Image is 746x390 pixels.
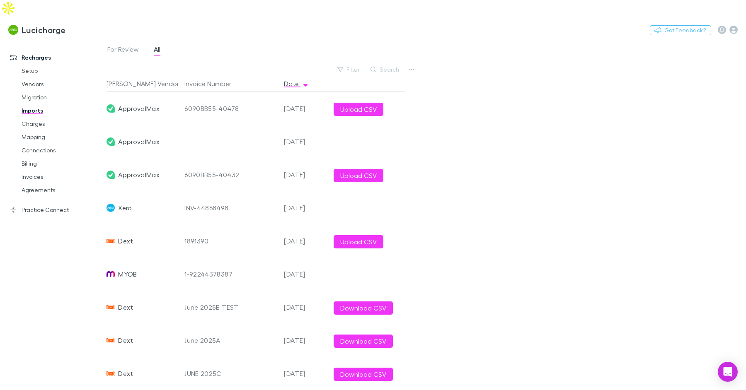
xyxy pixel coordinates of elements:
[184,258,277,291] div: 1-92244378387
[281,191,330,224] div: [DATE]
[184,224,277,258] div: 1891390
[281,291,330,324] div: [DATE]
[107,237,115,245] img: Dext's Logo
[13,130,105,144] a: Mapping
[13,104,105,117] a: Imports
[8,25,18,35] img: Lucicharge's Logo
[13,77,105,91] a: Vendors
[13,64,105,77] a: Setup
[22,25,66,35] h3: Lucicharge
[13,117,105,130] a: Charges
[184,75,241,92] button: Invoice Number
[184,92,277,125] div: 6090BB55-40478
[107,336,115,344] img: Dext's Logo
[118,158,160,191] span: ApprovalMax
[107,137,115,146] img: ApprovalMax's Logo
[184,324,277,357] div: June 2025A
[334,103,383,116] button: Upload CSV
[118,224,133,258] span: Dext
[107,204,115,212] img: Xero's Logo
[333,65,365,75] button: Filter
[107,270,115,278] img: MYOB's Logo
[184,357,277,390] div: JUNE 2025C
[281,92,330,125] div: [DATE]
[284,75,309,92] button: Date
[118,324,133,357] span: Dext
[366,65,404,75] button: Search
[2,203,105,217] a: Practice Connect
[281,158,330,191] div: [DATE]
[184,291,277,324] div: June 2025B TEST
[107,303,115,311] img: Dext's Logo
[13,144,105,157] a: Connections
[118,92,160,125] span: ApprovalMax
[281,357,330,390] div: [DATE]
[107,75,189,92] button: [PERSON_NAME] Vendor
[107,45,139,56] span: For Review
[13,183,105,197] a: Agreements
[281,125,330,158] div: [DATE]
[2,51,105,64] a: Recharges
[334,335,393,348] button: Download CSV
[334,301,393,315] button: Download CSV
[718,362,738,382] div: Open Intercom Messenger
[154,45,160,56] span: All
[184,191,277,224] div: INV-44868498
[107,171,115,179] img: ApprovalMax's Logo
[13,170,105,183] a: Invoices
[118,357,133,390] span: Dext
[334,368,393,381] button: Download CSV
[118,258,137,291] span: MYOB
[13,157,105,170] a: Billing
[281,258,330,291] div: [DATE]
[334,235,383,248] button: Upload CSV
[118,191,132,224] span: Xero
[281,324,330,357] div: [DATE]
[107,369,115,378] img: Dext's Logo
[13,91,105,104] a: Migration
[650,25,711,35] button: Got Feedback?
[118,125,160,158] span: ApprovalMax
[107,104,115,113] img: ApprovalMax's Logo
[3,20,71,40] a: Lucicharge
[281,224,330,258] div: [DATE]
[118,291,133,324] span: Dext
[334,169,383,182] button: Upload CSV
[184,158,277,191] div: 6090BB55-40432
